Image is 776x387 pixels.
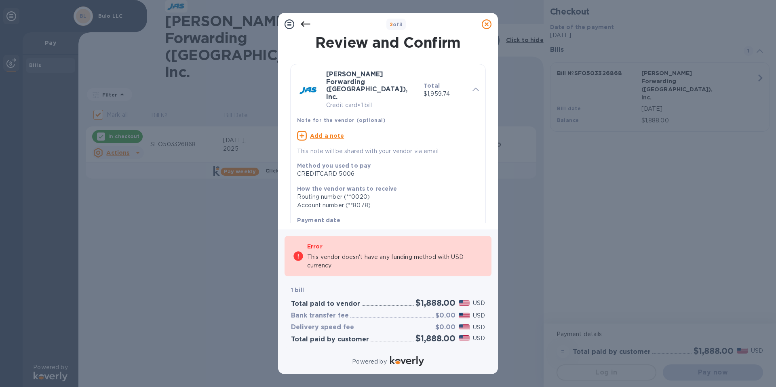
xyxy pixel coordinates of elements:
div: CREDITCARD 5006 [297,170,472,178]
div: Account number (**8078) [297,201,472,210]
h1: Review and Confirm [289,34,487,51]
div: [PERSON_NAME] Forwarding ([GEOGRAPHIC_DATA]), Inc.Credit card•1 billTotal$1,959.74Note for the ve... [297,71,479,156]
h3: Bank transfer fee [291,312,349,320]
b: Error [307,243,323,250]
h3: Delivery speed fee [291,324,354,331]
b: Total [424,82,440,89]
p: Powered by [352,358,386,366]
b: How the vendor wants to receive [297,185,397,192]
p: USD [473,334,485,343]
p: USD [473,323,485,332]
h3: Total paid by customer [291,336,369,343]
u: Add a note [310,133,344,139]
h2: $1,888.00 [415,298,455,308]
b: Note for the vendor (optional) [297,117,386,123]
img: USD [459,300,470,306]
img: USD [459,335,470,341]
b: Method you used to pay [297,162,371,169]
h2: $1,888.00 [415,333,455,343]
h3: Total paid to vendor [291,300,360,308]
b: of 3 [390,21,403,27]
div: Routing number (**0020) [297,193,472,201]
img: USD [459,313,470,318]
p: This vendor doesn't have any funding method with USD currency [307,253,483,270]
b: Payment date [297,217,340,223]
span: 2 [390,21,393,27]
img: Logo [390,356,424,366]
b: 1 bill [291,287,304,293]
p: This note will be shared with your vendor via email [297,147,479,156]
p: $1,959.74 [424,90,466,98]
img: USD [459,324,470,330]
h3: $0.00 [435,312,455,320]
p: Credit card • 1 bill [326,101,417,109]
h3: $0.00 [435,324,455,331]
p: USD [473,311,485,320]
b: [PERSON_NAME] Forwarding ([GEOGRAPHIC_DATA]), Inc. [326,70,407,101]
p: USD [473,299,485,307]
